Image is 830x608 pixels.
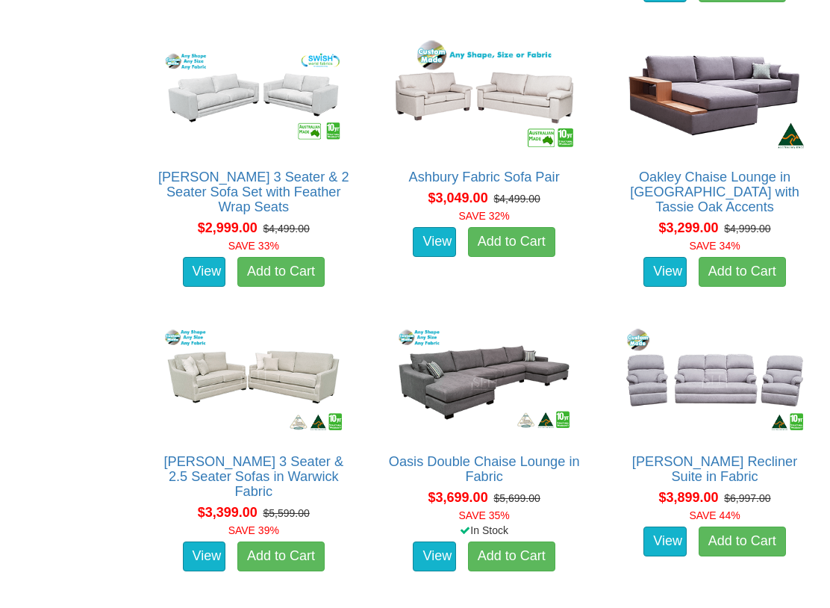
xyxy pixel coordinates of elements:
a: Add to Cart [699,257,786,287]
img: Oasis Double Chaise Lounge in Fabric [388,321,580,439]
img: Erika 3 Seater & 2 Seater Sofa Set with Feather Wrap Seats [157,37,349,155]
a: [PERSON_NAME] Recliner Suite in Fabric [632,454,797,484]
a: Add to Cart [699,527,786,556]
a: Add to Cart [237,257,325,287]
span: $3,899.00 [658,490,718,505]
font: SAVE 44% [689,509,740,521]
a: View [183,542,226,571]
a: [PERSON_NAME] 3 Seater & 2 Seater Sofa Set with Feather Wrap Seats [158,170,349,214]
div: In Stock [377,523,591,538]
span: $3,699.00 [428,490,488,505]
a: View [413,227,456,257]
img: Ashbury Fabric Sofa Pair [388,37,580,155]
del: $4,999.00 [724,223,770,235]
a: Add to Cart [468,542,555,571]
font: SAVE 35% [459,509,510,521]
font: SAVE 39% [228,524,279,536]
img: Langham Recliner Suite in Fabric [619,321,811,439]
a: View [183,257,226,287]
del: $4,499.00 [263,223,310,235]
font: SAVE 33% [228,240,279,252]
font: SAVE 34% [689,240,740,252]
span: $3,049.00 [428,190,488,205]
span: $3,299.00 [658,220,718,235]
del: $4,499.00 [493,193,540,205]
img: Adele 3 Seater & 2.5 Seater Sofas in Warwick Fabric [157,321,349,439]
a: [PERSON_NAME] 3 Seater & 2.5 Seater Sofas in Warwick Fabric [163,454,343,499]
del: $5,599.00 [263,507,310,519]
img: Oakley Chaise Lounge in Fabric with Tassie Oak Accents [619,37,811,155]
a: View [643,527,687,556]
span: $3,399.00 [198,505,258,520]
del: $5,699.00 [493,492,540,504]
font: SAVE 32% [459,210,510,222]
a: View [413,542,456,571]
a: Ashbury Fabric Sofa Pair [409,170,560,184]
a: Add to Cart [237,542,325,571]
a: Oasis Double Chaise Lounge in Fabric [389,454,580,484]
a: Oakley Chaise Lounge in [GEOGRAPHIC_DATA] with Tassie Oak Accents [630,170,799,214]
del: $6,997.00 [724,492,770,504]
span: $2,999.00 [198,220,258,235]
a: View [643,257,687,287]
a: Add to Cart [468,227,555,257]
